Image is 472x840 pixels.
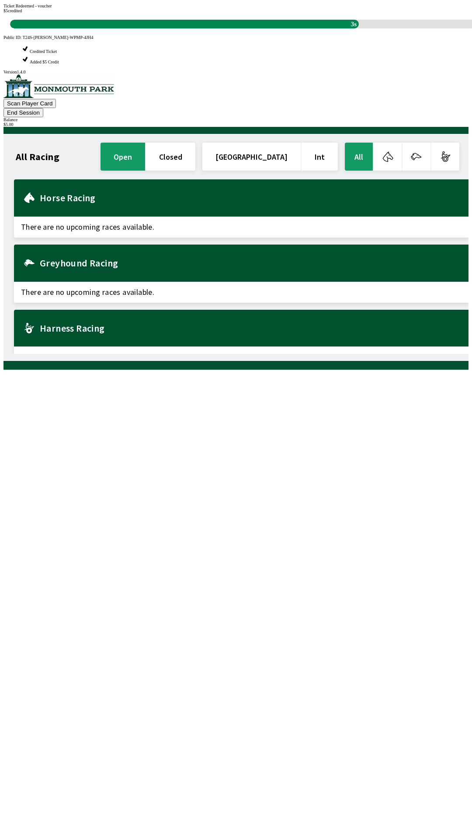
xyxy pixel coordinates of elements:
div: Balance [3,117,469,122]
span: There are no upcoming races available. [14,282,469,303]
img: venue logo [3,74,114,98]
h2: Harness Racing [40,325,462,332]
div: Ticket Redeemed - voucher [3,3,469,8]
button: End Session [3,108,43,117]
span: Added $5 Credit [30,59,59,64]
span: There are no upcoming races available. [14,217,469,238]
button: Scan Player Card [3,99,56,108]
span: $ 5 credited [3,8,22,13]
span: There are no upcoming races available. [14,346,469,367]
button: [GEOGRAPHIC_DATA] [202,143,301,171]
h1: All Racing [16,153,59,160]
button: Int [302,143,338,171]
span: Credited Ticket [30,49,57,54]
button: closed [146,143,195,171]
div: Public ID: [3,35,469,40]
span: 3s [349,18,359,30]
div: $ 5.00 [3,122,469,127]
h2: Greyhound Racing [40,259,462,266]
span: T24S-[PERSON_NAME]-WPMP-4JH4 [23,35,94,40]
button: All [345,143,373,171]
button: open [101,143,145,171]
div: Version 1.4.0 [3,70,469,74]
h2: Horse Racing [40,194,462,201]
